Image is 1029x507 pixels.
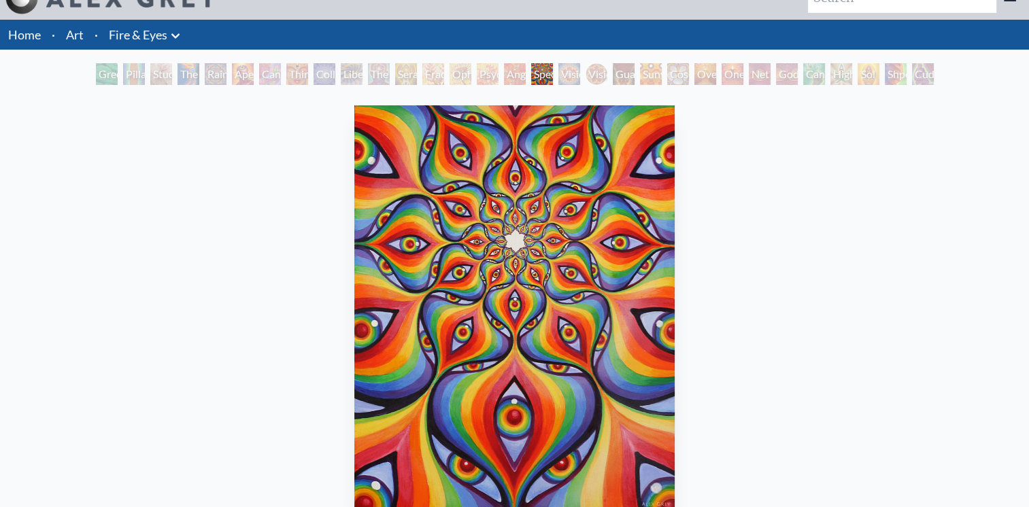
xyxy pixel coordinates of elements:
div: Rainbow Eye Ripple [205,63,226,85]
div: Cosmic Elf [667,63,689,85]
div: The Torch [178,63,199,85]
div: Vision Crystal [558,63,580,85]
div: Pillar of Awareness [123,63,145,85]
div: Third Eye Tears of Joy [286,63,308,85]
div: Angel Skin [504,63,526,85]
div: Guardian of Infinite Vision [613,63,635,85]
div: Shpongled [885,63,907,85]
div: Vision [PERSON_NAME] [586,63,607,85]
div: Sunyata [640,63,662,85]
div: The Seer [368,63,390,85]
div: Fractal Eyes [422,63,444,85]
div: Aperture [232,63,254,85]
div: Sol Invictus [858,63,879,85]
li: · [46,20,61,50]
div: Net of Being [749,63,771,85]
div: Green Hand [96,63,118,85]
div: Psychomicrograph of a Fractal Paisley Cherub Feather Tip [477,63,499,85]
div: Godself [776,63,798,85]
div: Spectral Lotus [531,63,553,85]
div: Liberation Through Seeing [341,63,362,85]
div: Cannabis Sutra [259,63,281,85]
div: Study for the Great Turn [150,63,172,85]
li: · [89,20,103,50]
div: Seraphic Transport Docking on the Third Eye [395,63,417,85]
a: Fire & Eyes [109,25,167,44]
a: Home [8,27,41,42]
a: Art [66,25,84,44]
div: One [722,63,743,85]
div: Higher Vision [830,63,852,85]
div: Collective Vision [314,63,335,85]
div: Oversoul [694,63,716,85]
div: Ophanic Eyelash [450,63,471,85]
div: Cannafist [803,63,825,85]
div: Cuddle [912,63,934,85]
